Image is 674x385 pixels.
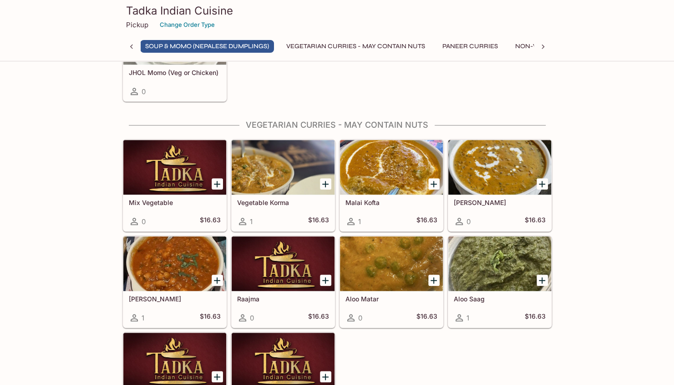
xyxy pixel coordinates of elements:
[466,314,469,322] span: 1
[437,40,503,53] button: Paneer Curries
[232,236,334,291] div: Raajma
[448,236,552,328] a: Aloo Saag1$16.63
[142,217,146,226] span: 0
[142,314,144,322] span: 1
[237,199,329,206] h5: Vegetable Korma
[140,40,274,53] button: Soup & Momo (Nepalese Dumplings)
[123,140,226,195] div: Mix Vegetable
[358,314,362,322] span: 0
[123,236,226,291] div: Chana Masala
[126,20,148,29] p: Pickup
[416,216,437,227] h5: $16.63
[200,216,221,227] h5: $16.63
[454,295,546,303] h5: Aloo Saag
[320,371,331,382] button: Add Tadka Yellow Daal
[320,178,331,190] button: Add Vegetable Korma
[250,314,254,322] span: 0
[122,120,552,130] h4: Vegetarian Curries - may contain nuts
[358,217,361,226] span: 1
[428,275,440,286] button: Add Aloo Matar
[416,312,437,323] h5: $16.63
[232,140,334,195] div: Vegetable Korma
[466,217,471,226] span: 0
[156,18,219,32] button: Change Order Type
[454,199,546,206] h5: [PERSON_NAME]
[212,275,223,286] button: Add Chana Masala
[129,69,221,76] h5: JHOL Momo (Veg or Chicken)
[448,236,551,291] div: Aloo Saag
[231,140,335,231] a: Vegetable Korma1$16.63
[428,178,440,190] button: Add Malai Kofta
[129,199,221,206] h5: Mix Vegetable
[345,295,437,303] h5: Aloo Matar
[200,312,221,323] h5: $16.63
[340,236,443,291] div: Aloo Matar
[308,216,329,227] h5: $16.63
[340,140,443,231] a: Malai Kofta1$16.63
[231,236,335,328] a: Raajma0$16.63
[308,312,329,323] h5: $16.63
[537,178,548,190] button: Add Daal Makhani
[123,140,227,231] a: Mix Vegetable0$16.63
[340,140,443,195] div: Malai Kofta
[212,371,223,382] button: Add Mushroom Matar
[340,236,443,328] a: Aloo Matar0$16.63
[448,140,552,231] a: [PERSON_NAME]0$16.63
[126,4,548,18] h3: Tadka Indian Cuisine
[345,199,437,206] h5: Malai Kofta
[537,275,548,286] button: Add Aloo Saag
[237,295,329,303] h5: Raajma
[525,216,546,227] h5: $16.63
[250,217,253,226] span: 1
[281,40,430,53] button: Vegetarian Curries - may contain nuts
[212,178,223,190] button: Add Mix Vegetable
[525,312,546,323] h5: $16.63
[320,275,331,286] button: Add Raajma
[448,140,551,195] div: Daal Makhani
[510,40,608,53] button: Non-Vegetarian Curries
[142,87,146,96] span: 0
[123,236,227,328] a: [PERSON_NAME]1$16.63
[129,295,221,303] h5: [PERSON_NAME]
[123,10,226,65] div: JHOL Momo (Veg or Chicken)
